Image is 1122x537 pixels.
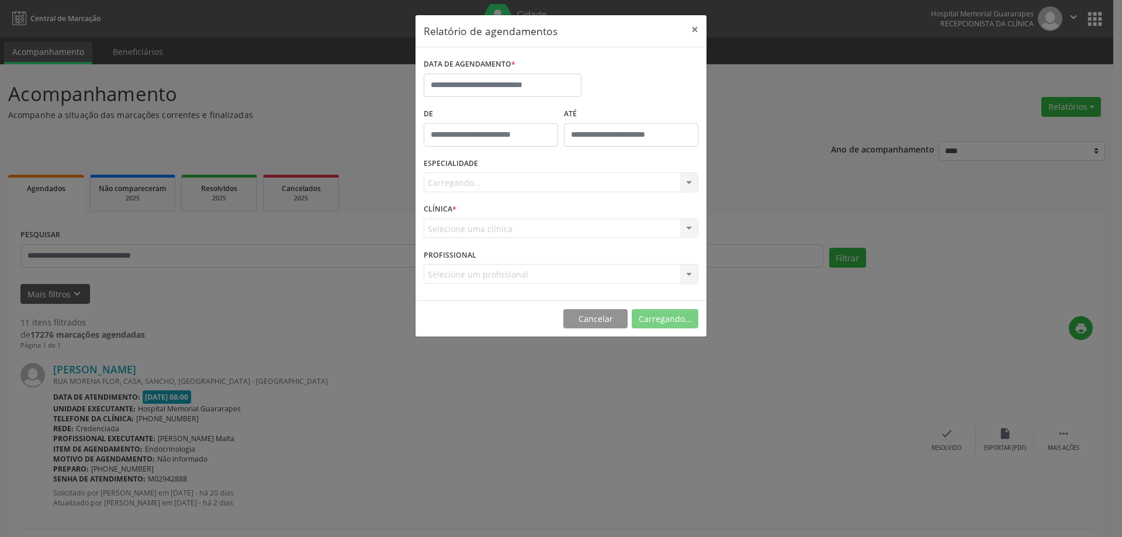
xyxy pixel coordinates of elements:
button: Close [683,15,707,44]
button: Carregando... [632,309,698,329]
label: DATA DE AGENDAMENTO [424,56,515,74]
label: CLÍNICA [424,200,456,219]
label: ATÉ [564,105,698,123]
label: De [424,105,558,123]
label: PROFISSIONAL [424,246,476,264]
h5: Relatório de agendamentos [424,23,557,39]
button: Cancelar [563,309,628,329]
label: ESPECIALIDADE [424,155,478,173]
